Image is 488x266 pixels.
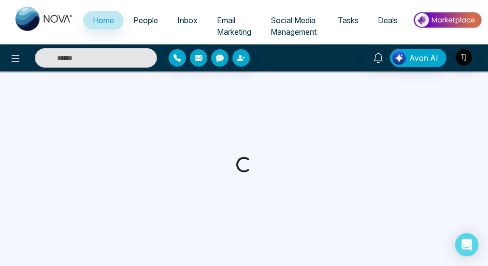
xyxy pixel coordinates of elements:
[456,49,472,66] img: User Avatar
[217,15,251,37] span: Email Marketing
[378,15,398,25] span: Deals
[368,11,407,29] a: Deals
[15,7,73,31] img: Nova CRM Logo
[124,11,168,29] a: People
[271,15,316,37] span: Social Media Management
[392,51,406,65] img: Lead Flow
[168,11,207,29] a: Inbox
[390,49,446,67] button: Avon AI
[409,52,438,64] span: Avon AI
[261,11,328,41] a: Social Media Management
[83,11,124,29] a: Home
[455,233,478,256] div: Open Intercom Messenger
[412,9,482,31] img: Market-place.gif
[177,15,198,25] span: Inbox
[207,11,261,41] a: Email Marketing
[338,15,359,25] span: Tasks
[328,11,368,29] a: Tasks
[93,15,114,25] span: Home
[133,15,158,25] span: People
